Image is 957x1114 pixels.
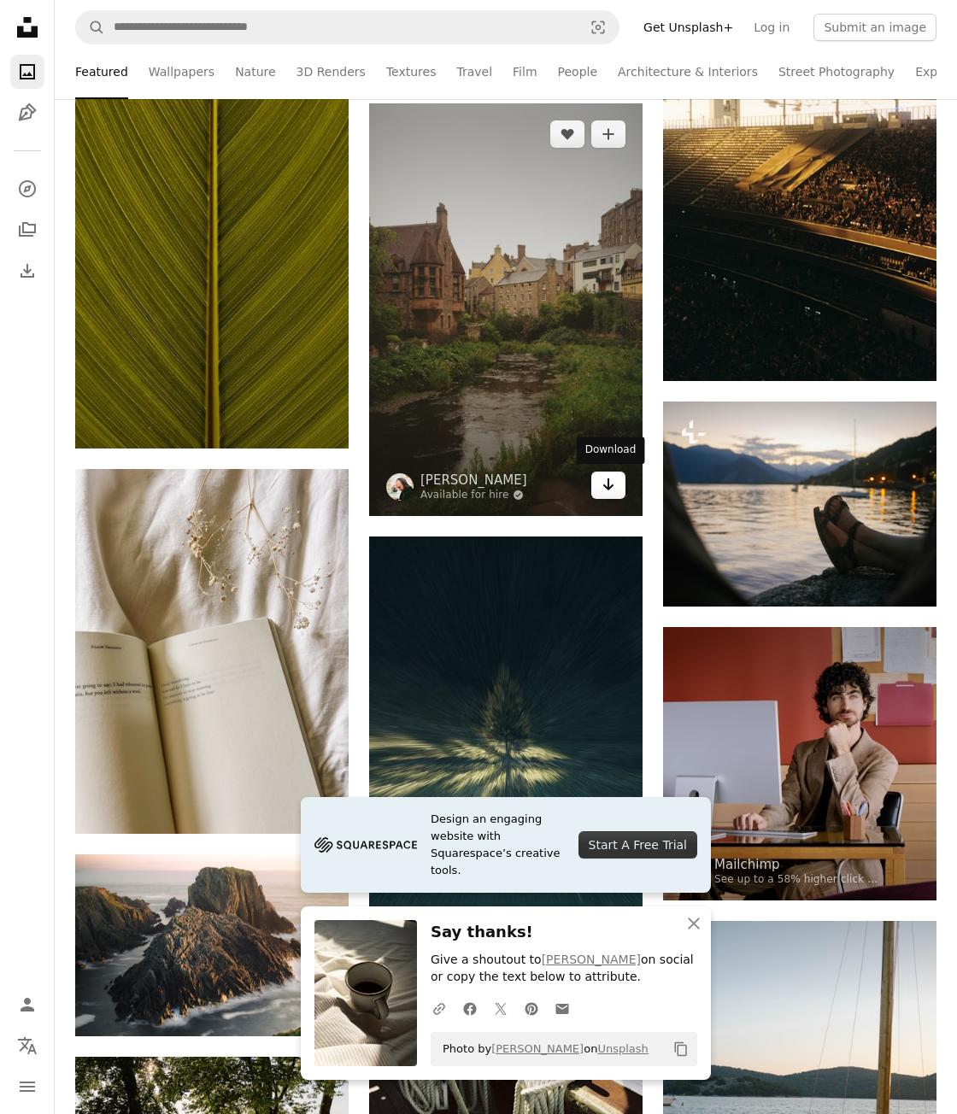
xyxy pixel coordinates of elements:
[663,495,936,511] a: Person's feet resting by a calm lake at dusk.
[591,120,625,148] button: Add to Collection
[369,103,643,515] img: River flowing past old buildings and lush greenery
[369,302,643,317] a: River flowing past old buildings and lush greenery
[578,831,697,859] div: Start A Free Trial
[75,236,349,251] a: Close-up of a green leaf with prominent veins.
[778,44,895,99] a: Street Photography
[76,11,105,44] button: Search Unsplash
[550,120,584,148] button: Like
[813,14,936,41] button: Submit an image
[235,44,275,99] a: Nature
[386,473,414,501] img: Go to Marius Spita's profile
[75,854,349,1037] img: Rugged coastal rock formations with waves crashing
[714,856,878,873] a: Mailchimp
[558,44,598,99] a: People
[491,1042,584,1055] a: [PERSON_NAME]
[547,991,578,1025] a: Share over email
[431,920,697,945] h3: Say thanks!
[369,536,643,948] img: Single tree in a field with light rays.
[434,1035,649,1063] span: Photo by on
[743,14,800,41] a: Log in
[296,44,366,99] a: 3D Renders
[10,988,44,1022] a: Log in / Sign up
[577,437,645,464] div: Download
[10,55,44,89] a: Photos
[10,1029,44,1063] button: Language
[714,873,901,885] a: See up to a 58% higher click rate ↗
[75,937,349,953] a: Rugged coastal rock formations with waves crashing
[75,10,619,44] form: Find visuals sitewide
[75,469,349,833] img: Open book with dried flowers on white fabric
[578,11,619,44] button: Visual search
[516,991,547,1025] a: Share on Pinterest
[149,44,214,99] a: Wallpapers
[301,797,711,893] a: Design an engaging website with Squarespace’s creative tools.Start A Free Trial
[456,44,492,99] a: Travel
[10,1070,44,1104] button: Menu
[10,213,44,247] a: Collections
[420,489,527,502] a: Available for hire
[369,734,643,749] a: Single tree in a field with light rays.
[75,38,349,449] img: Close-up of a green leaf with prominent veins.
[663,627,936,900] img: Man sitting at desk with computer, resting chin
[455,991,485,1025] a: Share on Facebook
[420,472,527,489] a: [PERSON_NAME]
[10,10,44,48] a: Home — Unsplash
[314,832,417,858] img: file-1705255347840-230a6ab5bca9image
[663,169,936,185] a: Stadium seating filled with spectators at sunset.
[591,472,625,499] a: Download
[75,643,349,659] a: Open book with dried flowers on white fabric
[597,1042,648,1055] a: Unsplash
[10,172,44,206] a: Explore
[431,811,565,879] span: Design an engaging website with Squarespace’s creative tools.
[10,96,44,130] a: Illustrations
[663,402,936,607] img: Person's feet resting by a calm lake at dusk.
[431,952,697,986] p: Give a shoutout to on social or copy the text below to attribute.
[663,755,936,771] a: Man sitting at desk with computer, resting chin
[542,953,641,966] a: [PERSON_NAME]
[485,991,516,1025] a: Share on Twitter
[386,44,437,99] a: Textures
[666,1035,696,1064] button: Copy to clipboard
[10,254,44,288] a: Download History
[513,44,537,99] a: Film
[633,14,743,41] a: Get Unsplash+
[618,44,758,99] a: Architecture & Interiors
